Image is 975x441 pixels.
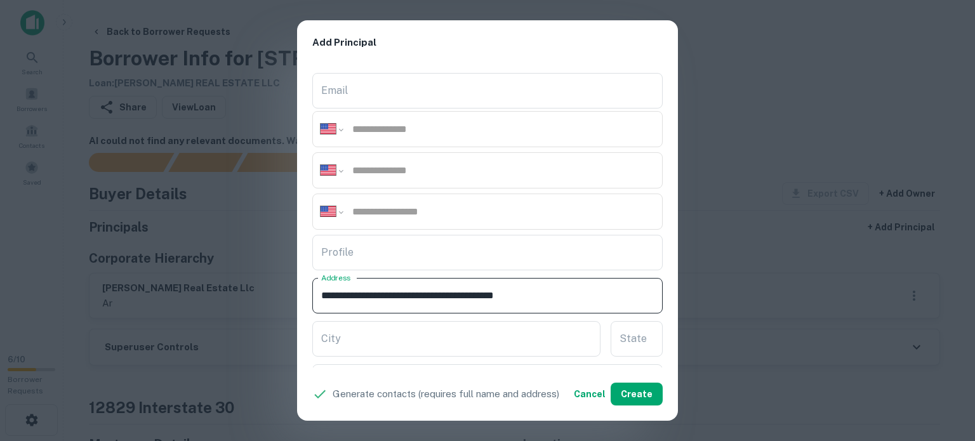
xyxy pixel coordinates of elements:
h2: Add Principal [297,20,678,65]
label: Address [321,272,350,283]
button: Create [611,383,663,405]
iframe: Chat Widget [912,339,975,400]
button: Cancel [569,383,611,405]
p: Generate contacts (requires full name and address) [333,386,559,402]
